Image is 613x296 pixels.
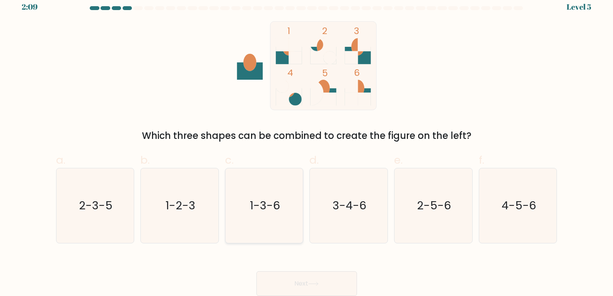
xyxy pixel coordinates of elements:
[502,198,536,213] text: 4-5-6
[322,67,328,79] tspan: 5
[256,271,357,296] button: Next
[287,66,293,79] tspan: 4
[309,152,319,168] span: d.
[56,152,65,168] span: a.
[225,152,234,168] span: c.
[354,24,359,37] tspan: 3
[417,198,451,213] text: 2-5-6
[333,198,366,213] text: 3-4-6
[250,198,280,213] text: 1-3-6
[61,129,553,143] div: Which three shapes can be combined to create the figure on the left?
[140,152,150,168] span: b.
[394,152,403,168] span: e.
[79,198,113,213] text: 2-3-5
[287,24,290,37] tspan: 1
[322,24,327,37] tspan: 2
[354,66,360,79] tspan: 6
[567,1,591,13] div: Level 5
[166,198,195,213] text: 1-2-3
[22,1,38,13] div: 2:09
[479,152,484,168] span: f.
